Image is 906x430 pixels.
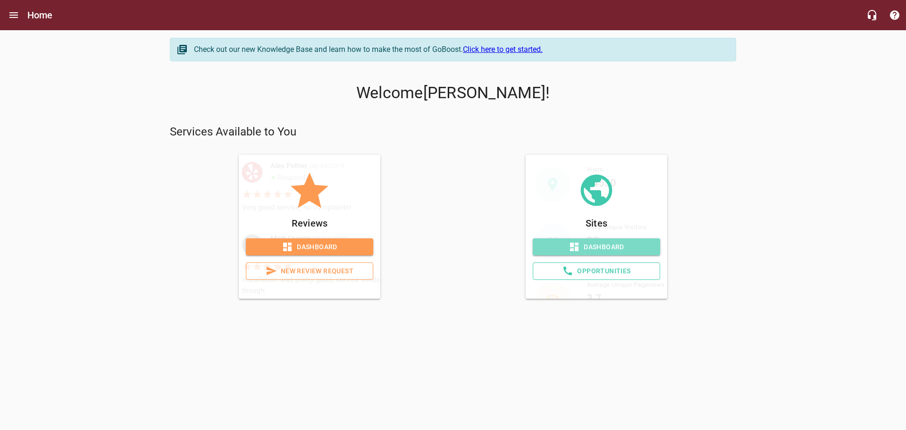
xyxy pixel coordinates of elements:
a: Dashboard [246,238,373,256]
button: Support Portal [883,4,906,26]
a: New Review Request [246,262,373,280]
span: Opportunities [541,265,652,277]
a: Opportunities [533,262,660,280]
p: Reviews [246,216,373,231]
button: Open drawer [2,4,25,26]
h6: Home [27,8,53,23]
p: Welcome [PERSON_NAME] ! [170,84,736,102]
a: Click here to get started. [463,45,543,54]
span: Dashboard [540,241,653,253]
span: Dashboard [253,241,366,253]
a: Dashboard [533,238,660,256]
p: Services Available to You [170,125,736,140]
p: Sites [533,216,660,231]
div: Check out our new Knowledge Base and learn how to make the most of GoBoost. [194,44,726,55]
button: Live Chat [861,4,883,26]
span: New Review Request [254,265,365,277]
